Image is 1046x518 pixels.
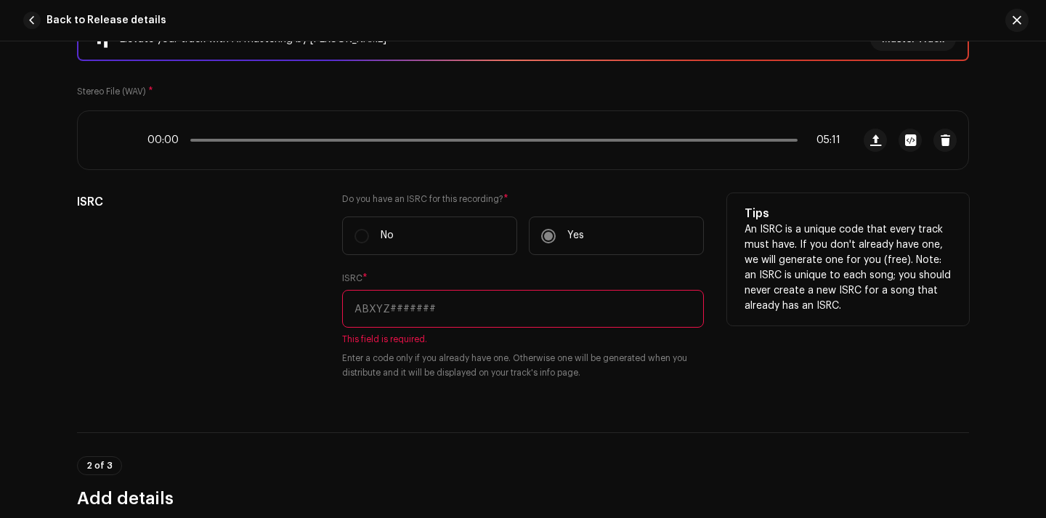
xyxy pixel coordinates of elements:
h5: ISRC [77,193,319,211]
label: Do you have an ISRC for this recording? [342,193,704,205]
small: Enter a code only if you already have one. Otherwise one will be generated when you distribute an... [342,351,704,380]
span: 05:11 [803,134,840,146]
h3: Add details [77,487,969,510]
p: An ISRC is a unique code that every track must have. If you don't already have one, we will gener... [745,222,952,314]
label: ISRC [342,272,368,284]
input: ABXYZ####### [342,290,704,328]
p: No [381,228,394,243]
h5: Tips [745,205,952,222]
span: This field is required. [342,333,704,345]
p: Yes [567,228,584,243]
